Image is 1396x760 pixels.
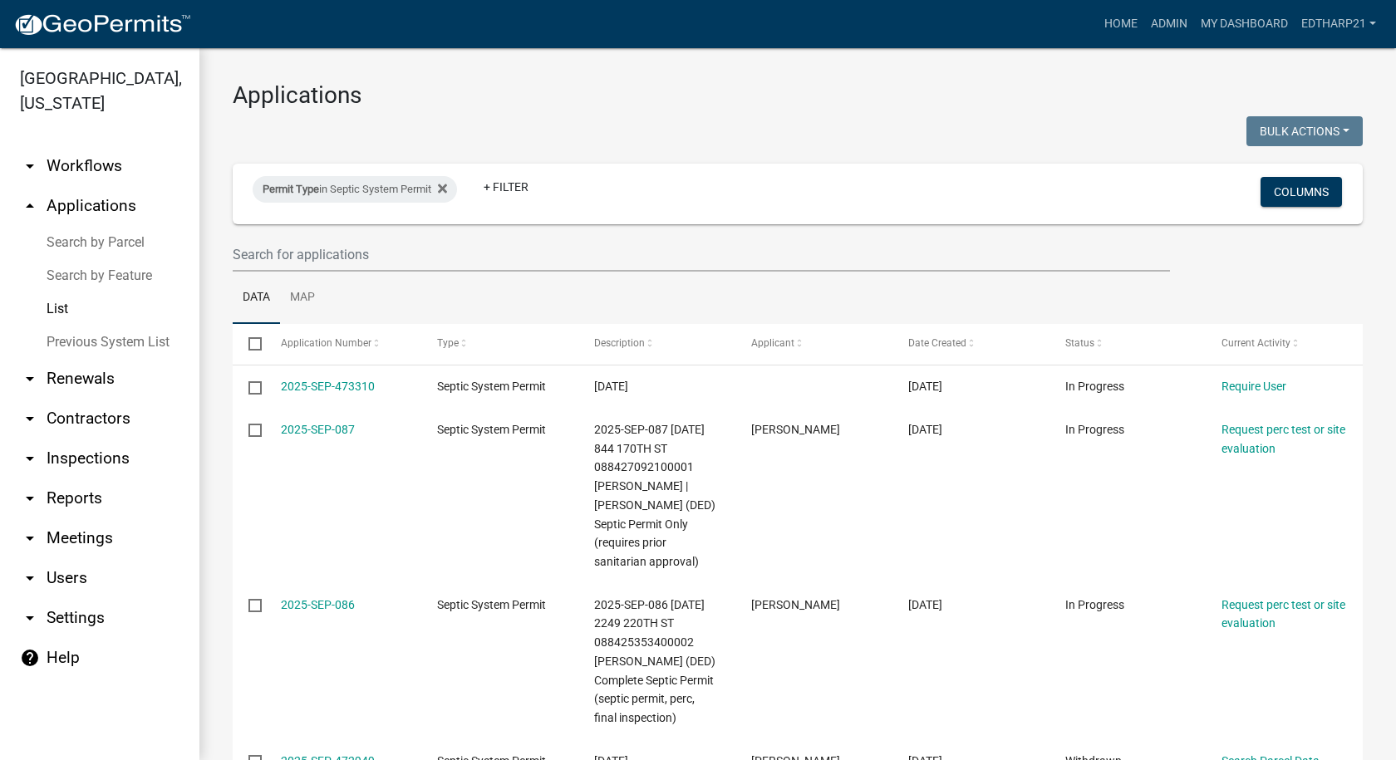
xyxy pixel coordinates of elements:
[908,598,942,611] span: 09/03/2025
[1065,380,1124,393] span: In Progress
[908,423,942,436] span: 09/03/2025
[892,324,1049,364] datatable-header-cell: Date Created
[1144,8,1194,40] a: Admin
[263,183,319,195] span: Permit Type
[20,196,40,216] i: arrow_drop_up
[751,423,840,436] span: David Youngren
[1065,337,1094,349] span: Status
[1295,8,1383,40] a: EdTharp21
[421,324,578,364] datatable-header-cell: Type
[281,598,355,611] a: 2025-SEP-086
[1194,8,1295,40] a: My Dashboard
[594,337,645,349] span: Description
[578,324,735,364] datatable-header-cell: Description
[1206,324,1363,364] datatable-header-cell: Current Activity
[233,324,264,364] datatable-header-cell: Select
[281,337,371,349] span: Application Number
[437,423,546,436] span: Septic System Permit
[20,409,40,429] i: arrow_drop_down
[20,156,40,176] i: arrow_drop_down
[1221,380,1286,393] a: Require User
[20,608,40,628] i: arrow_drop_down
[264,324,421,364] datatable-header-cell: Application Number
[594,598,715,725] span: 2025-SEP-086 09/03/2025 2249 220TH ST 088425353400002 Sansgaard, Daniel L (DED) Complete Septic P...
[437,337,459,349] span: Type
[735,324,892,364] datatable-header-cell: Applicant
[594,423,715,568] span: 2025-SEP-087 09/03/2025 844 170TH ST 088427092100001 Youngren, David D | Youngren, Melinda A (DED...
[470,172,542,202] a: + Filter
[1221,423,1345,455] a: Request perc test or site evaluation
[908,380,942,393] span: 09/03/2025
[1065,598,1124,611] span: In Progress
[908,337,966,349] span: Date Created
[594,380,628,393] span: 09/04/2025
[1065,423,1124,436] span: In Progress
[1261,177,1342,207] button: Columns
[281,380,375,393] a: 2025-SEP-473310
[1098,8,1144,40] a: Home
[437,380,546,393] span: Septic System Permit
[280,272,325,325] a: Map
[20,369,40,389] i: arrow_drop_down
[20,528,40,548] i: arrow_drop_down
[233,272,280,325] a: Data
[253,176,457,203] div: in Septic System Permit
[233,238,1170,272] input: Search for applications
[1049,324,1206,364] datatable-header-cell: Status
[20,449,40,468] i: arrow_drop_down
[751,337,794,349] span: Applicant
[437,598,546,611] span: Septic System Permit
[233,81,1363,110] h3: Applications
[1221,337,1290,349] span: Current Activity
[281,423,355,436] a: 2025-SEP-087
[20,488,40,508] i: arrow_drop_down
[20,648,40,668] i: help
[751,598,840,611] span: Daniel Sangaard
[1246,116,1363,146] button: Bulk Actions
[20,568,40,588] i: arrow_drop_down
[1221,598,1345,630] a: Request perc test or site evaluation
